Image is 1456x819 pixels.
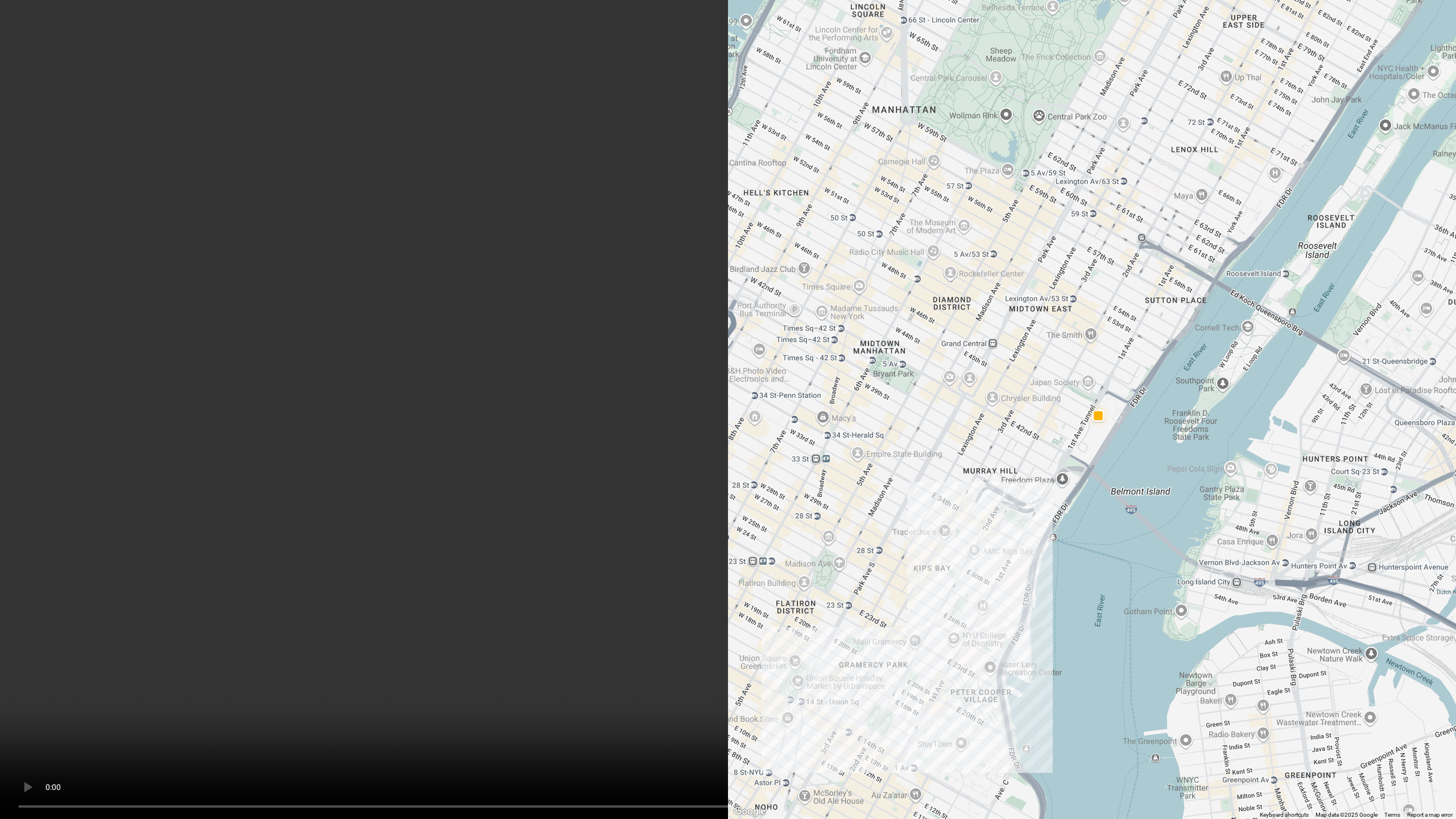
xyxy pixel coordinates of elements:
[731,804,768,819] a: Open this area in Google Maps (opens a new window)
[1316,812,1378,818] span: Map data ©2025 Google
[1407,812,1453,818] a: Report a map error
[1384,812,1400,818] a: Terms (opens in new tab)
[1260,811,1309,819] button: Keyboard shortcuts
[731,804,768,819] img: Google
